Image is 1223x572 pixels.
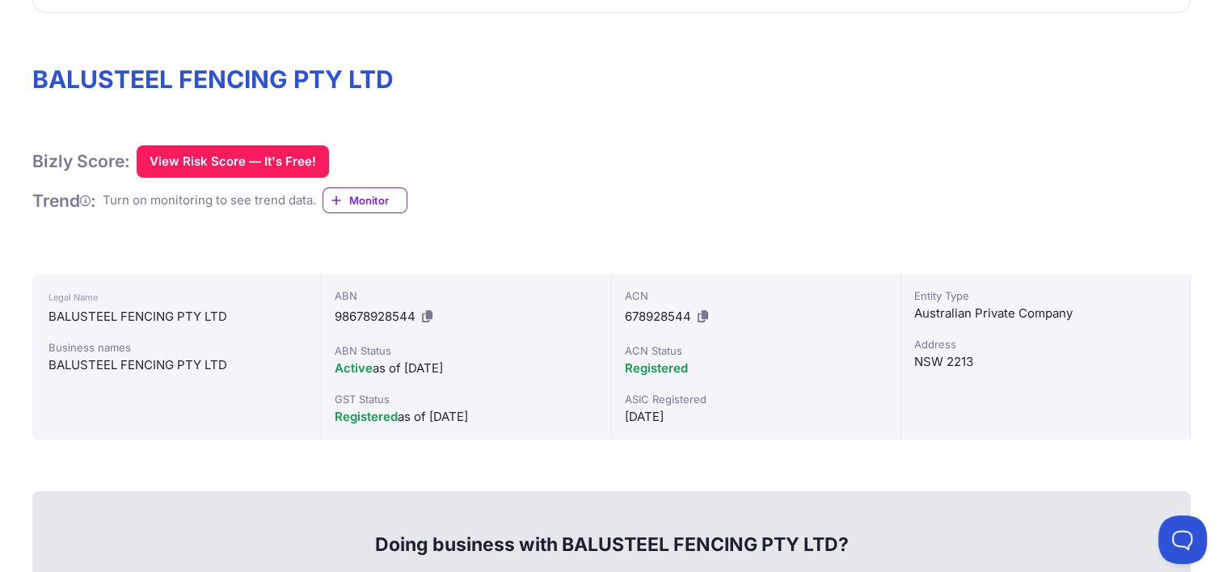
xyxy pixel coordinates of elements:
div: BALUSTEEL FENCING PTY LTD [48,307,305,326]
span: 98678928544 [335,309,415,324]
h1: BALUSTEEL FENCING PTY LTD [32,65,1191,94]
h1: Bizly Score: [32,150,130,172]
div: Address [914,336,1177,352]
div: Australian Private Company [914,304,1177,323]
div: NSW 2213 [914,352,1177,372]
div: Business names [48,339,305,355]
button: View Risk Score — It's Free! [137,145,329,178]
div: Legal Name [48,288,305,307]
div: Entity Type [914,288,1177,304]
div: ACN [625,288,888,304]
div: Doing business with BALUSTEEL FENCING PTY LTD? [50,506,1173,557]
span: Registered [625,360,688,376]
div: ABN [335,288,597,304]
div: as of [DATE] [335,359,597,378]
div: GST Status [335,391,597,407]
div: ACN Status [625,343,888,359]
span: Monitor [349,192,407,208]
iframe: Toggle Customer Support [1158,515,1207,564]
div: Turn on monitoring to see trend data. [103,191,316,210]
div: as of [DATE] [335,407,597,427]
div: ABN Status [335,343,597,359]
a: Monitor [323,187,407,213]
span: Registered [335,409,398,424]
h1: Trend : [32,190,96,212]
div: ASIC Registered [625,391,888,407]
div: [DATE] [625,407,888,427]
div: BALUSTEEL FENCING PTY LTD [48,355,305,375]
span: 678928544 [625,309,691,324]
span: Active [335,360,373,376]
